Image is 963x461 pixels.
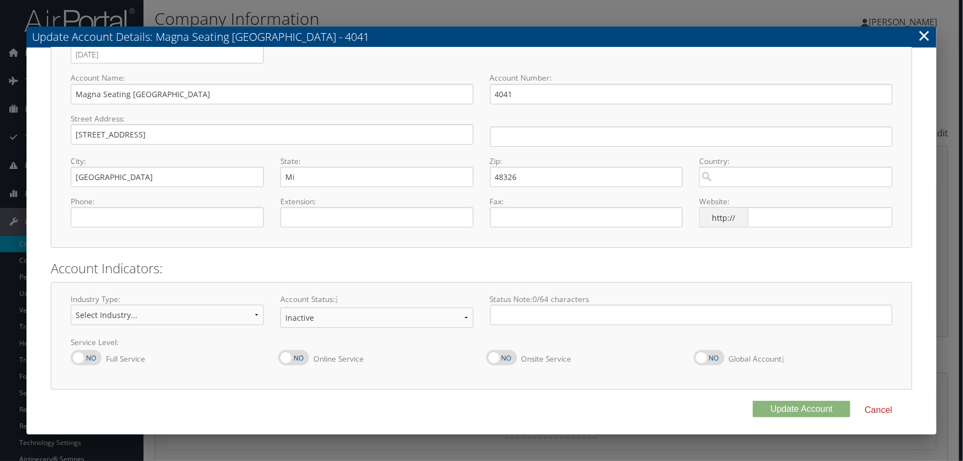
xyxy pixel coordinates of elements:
[753,401,850,417] button: Update Account
[51,259,912,278] h2: Account Indicators:
[517,348,572,369] label: Onsite Service
[71,294,264,305] label: Industry Type:
[699,156,892,167] label: Country:
[71,196,264,207] label: Phone:
[490,72,893,83] label: Account Number:
[856,401,901,420] button: Cancel
[71,113,473,124] label: Street Address:
[725,348,785,369] label: Global Account
[71,72,473,83] label: Account Name:
[26,27,937,47] h3: Update Account Details: Magna Seating [GEOGRAPHIC_DATA] - 4041
[280,294,473,305] label: Account Status:
[918,24,930,46] a: ×
[102,348,145,369] label: Full Service
[71,156,264,167] label: City:
[490,294,893,305] label: Status Note: 0 /64 characters
[76,48,160,61] input: YYYY-MM-DD
[280,196,473,207] label: Extension:
[490,156,683,167] label: Zip:
[699,196,892,207] label: Website:
[309,348,364,369] label: Online Service
[490,196,683,207] label: Fax:
[71,337,892,348] label: Service Level:
[280,156,473,167] label: State:
[699,207,747,227] span: http://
